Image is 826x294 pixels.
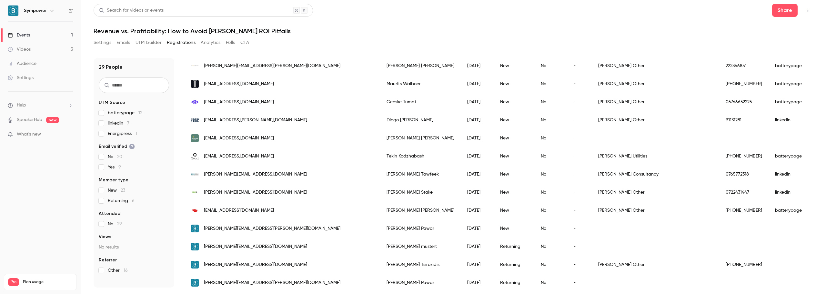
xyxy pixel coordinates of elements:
[380,57,461,75] div: [PERSON_NAME] [PERSON_NAME]
[567,274,592,292] div: -
[534,274,567,292] div: No
[191,152,199,160] img: quatt.io
[204,261,307,268] span: [PERSON_NAME][EMAIL_ADDRESS][DOMAIN_NAME]
[127,121,129,126] span: 7
[8,32,30,38] div: Events
[117,155,122,159] span: 20
[567,256,592,274] div: -
[8,278,19,286] span: Pro
[8,46,31,53] div: Videos
[719,256,769,274] div: [PHONE_NUMBER]
[99,244,169,250] p: No results
[494,183,534,201] div: New
[8,75,34,81] div: Settings
[534,111,567,129] div: No
[380,238,461,256] div: [PERSON_NAME] mustert
[461,75,494,93] div: [DATE]
[380,93,461,111] div: Geeske Tumat
[494,129,534,147] div: New
[191,62,199,70] img: solarity.cz
[204,243,307,250] span: [PERSON_NAME][EMAIL_ADDRESS][DOMAIN_NAME]
[461,147,494,165] div: [DATE]
[461,165,494,183] div: [DATE]
[167,37,196,48] button: Registrations
[592,183,719,201] div: [PERSON_NAME] Other
[461,111,494,129] div: [DATE]
[592,165,719,183] div: [PERSON_NAME] Consultancy
[494,238,534,256] div: Returning
[494,75,534,93] div: New
[23,279,73,285] span: Plan usage
[719,93,769,111] div: 06766652225
[567,57,592,75] div: -
[191,279,199,287] img: sympower.net
[201,37,221,48] button: Analytics
[461,274,494,292] div: [DATE]
[380,201,461,219] div: [PERSON_NAME] [PERSON_NAME]
[380,129,461,147] div: [PERSON_NAME] [PERSON_NAME]
[461,256,494,274] div: [DATE]
[204,153,274,160] span: [EMAIL_ADDRESS][DOMAIN_NAME]
[380,147,461,165] div: Tekin Kodzhabash
[108,187,125,194] span: New
[592,57,719,75] div: [PERSON_NAME] Other
[108,198,135,204] span: Returning
[461,129,494,147] div: [DATE]
[124,268,128,273] span: 16
[118,165,121,169] span: 9
[380,75,461,93] div: Maurits Waiboer
[17,117,42,123] a: SpeakerHub
[769,57,808,75] div: batterypage
[204,207,274,214] span: [EMAIL_ADDRESS][DOMAIN_NAME]
[592,201,719,219] div: [PERSON_NAME] Other
[380,111,461,129] div: Diogo [PERSON_NAME]
[116,37,130,48] button: Emails
[191,170,199,178] img: devcco.se
[204,189,307,196] span: [PERSON_NAME][EMAIL_ADDRESS][DOMAIN_NAME]
[99,234,111,240] span: Views
[99,99,125,106] span: UTM Source
[108,110,142,116] span: batterypage
[108,221,122,227] span: No
[191,134,199,142] img: greengoenergy.com
[8,5,18,16] img: Sympower
[132,198,135,203] span: 6
[121,188,125,193] span: 23
[117,222,122,226] span: 29
[24,7,47,14] h6: Sympower
[719,201,769,219] div: [PHONE_NUMBER]
[567,147,592,165] div: -
[567,111,592,129] div: -
[534,183,567,201] div: No
[138,111,142,115] span: 12
[461,183,494,201] div: [DATE]
[494,201,534,219] div: New
[769,75,808,93] div: batterypage
[136,131,137,136] span: 1
[204,99,274,106] span: [EMAIL_ADDRESS][DOMAIN_NAME]
[240,37,249,48] button: CTA
[534,129,567,147] div: No
[534,238,567,256] div: No
[494,147,534,165] div: New
[191,225,199,232] img: sympower.net
[108,267,128,274] span: Other
[534,201,567,219] div: No
[191,243,199,250] img: sympower.net
[204,225,340,232] span: [PERSON_NAME][EMAIL_ADDRESS][PERSON_NAME][DOMAIN_NAME]
[46,117,59,123] span: new
[494,57,534,75] div: New
[494,93,534,111] div: New
[99,177,128,183] span: Member type
[204,171,307,178] span: [PERSON_NAME][EMAIL_ADDRESS][DOMAIN_NAME]
[494,256,534,274] div: Returning
[461,219,494,238] div: [DATE]
[769,183,808,201] div: linkedin
[719,111,769,129] div: 91131281
[592,75,719,93] div: [PERSON_NAME] Other
[204,117,307,124] span: [EMAIL_ADDRESS][PERSON_NAME][DOMAIN_NAME]
[461,238,494,256] div: [DATE]
[204,135,274,142] span: [EMAIL_ADDRESS][DOMAIN_NAME]
[769,147,808,165] div: batterypage
[94,27,813,35] h1: Revenue vs. Profitability: How to Avoid [PERSON_NAME] ROI Pitfalls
